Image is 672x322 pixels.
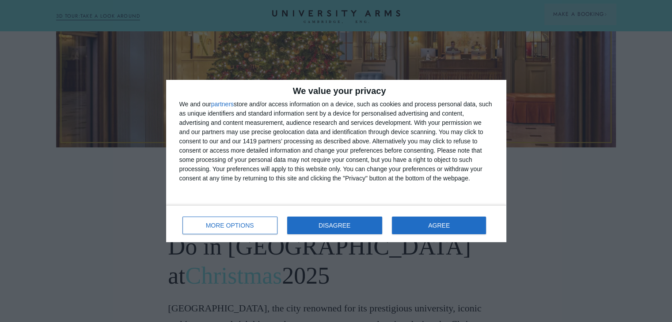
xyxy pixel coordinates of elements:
[428,222,450,228] span: AGREE
[206,222,254,228] span: MORE OPTIONS
[166,80,506,242] div: qc-cmp2-ui
[392,217,486,234] button: AGREE
[319,222,350,228] span: DISAGREE
[211,101,234,107] button: partners
[182,217,277,234] button: MORE OPTIONS
[179,86,493,95] h2: We value your privacy
[179,100,493,183] div: We and our store and/or access information on a device, such as cookies and process personal data...
[287,217,382,234] button: DISAGREE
